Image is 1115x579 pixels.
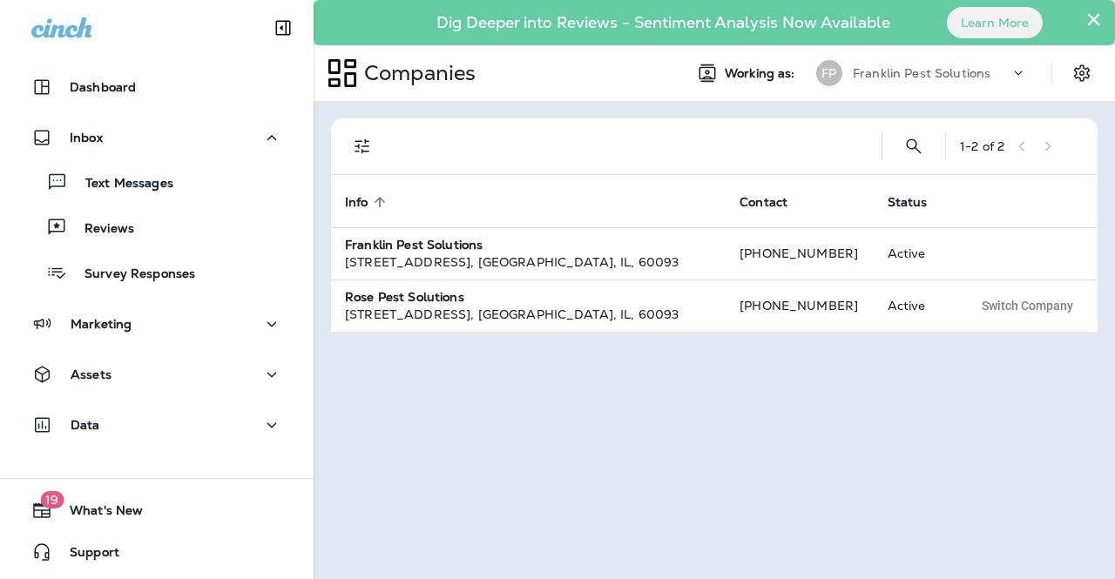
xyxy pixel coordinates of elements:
[345,195,368,210] span: Info
[972,293,1083,319] button: Switch Company
[17,164,296,200] button: Text Messages
[947,7,1043,38] button: Learn More
[17,493,296,528] button: 19What's New
[816,60,842,86] div: FP
[345,194,391,210] span: Info
[17,357,296,392] button: Assets
[888,194,950,210] span: Status
[40,491,64,508] span: 19
[17,209,296,246] button: Reviews
[52,503,143,524] span: What's New
[357,60,476,86] p: Companies
[725,66,799,81] span: Working as:
[386,20,941,25] p: Dig Deeper into Reviews - Sentiment Analysis Now Available
[17,306,296,341] button: Marketing
[726,227,873,279] td: [PHONE_NUMBER]
[345,237,483,252] strong: Franklin Pest Solutions
[17,535,296,569] button: Support
[67,221,134,238] p: Reviews
[67,266,195,283] p: Survey Responses
[874,279,958,332] td: Active
[71,317,132,331] p: Marketing
[960,139,1004,153] div: 1 - 2 of 2
[874,227,958,279] td: Active
[982,300,1073,312] span: Switch Company
[1085,5,1102,33] button: Close
[17,70,296,104] button: Dashboard
[853,66,990,80] p: Franklin Pest Solutions
[17,407,296,442] button: Data
[71,367,111,381] p: Assets
[1066,57,1098,89] button: Settings
[740,194,810,210] span: Contact
[259,10,307,45] button: Collapse Sidebar
[17,120,296,155] button: Inbox
[726,279,873,332] td: [PHONE_NUMBER]
[70,131,103,145] p: Inbox
[70,80,136,94] p: Dashboard
[345,129,380,164] button: Filters
[888,195,928,210] span: Status
[52,545,119,566] span: Support
[345,306,712,323] div: [STREET_ADDRESS] , [GEOGRAPHIC_DATA] , IL , 60093
[740,195,787,210] span: Contact
[345,289,464,305] strong: Rose Pest Solutions
[68,176,173,192] p: Text Messages
[896,129,931,164] button: Search Companies
[17,254,296,291] button: Survey Responses
[71,418,100,432] p: Data
[345,253,712,271] div: [STREET_ADDRESS] , [GEOGRAPHIC_DATA] , IL , 60093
